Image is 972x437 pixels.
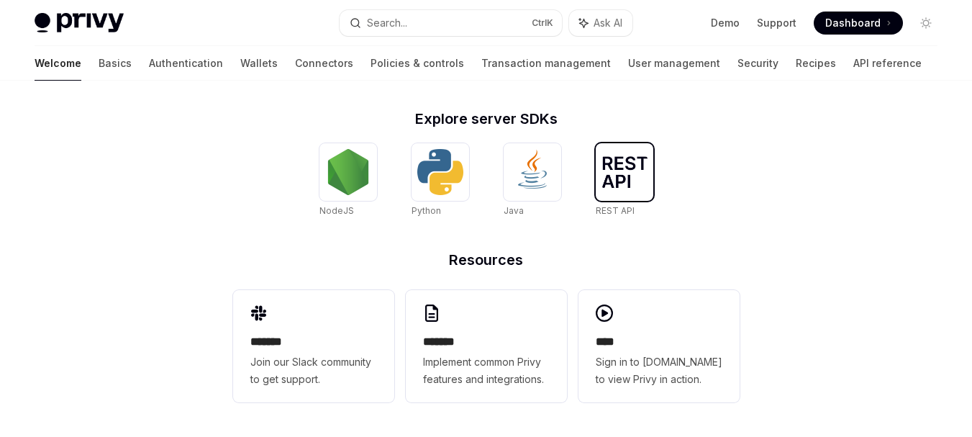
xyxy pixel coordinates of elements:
span: Ask AI [594,16,622,30]
a: **** **Implement common Privy features and integrations. [406,290,567,402]
a: Welcome [35,46,81,81]
a: Demo [711,16,740,30]
a: Basics [99,46,132,81]
a: Dashboard [814,12,903,35]
span: Ctrl K [532,17,553,29]
span: Python [412,205,441,216]
span: Implement common Privy features and integrations. [423,353,550,388]
h2: Explore server SDKs [233,112,740,126]
a: User management [628,46,720,81]
button: Ask AI [569,10,632,36]
h2: Resources [233,253,740,267]
img: Java [509,149,555,195]
span: Join our Slack community to get support. [250,353,377,388]
span: NodeJS [319,205,354,216]
a: **** **Join our Slack community to get support. [233,290,394,402]
button: Search...CtrlK [340,10,563,36]
a: JavaJava [504,143,561,218]
span: Sign in to [DOMAIN_NAME] to view Privy in action. [596,353,722,388]
a: Wallets [240,46,278,81]
img: REST API [601,156,648,188]
div: Search... [367,14,407,32]
a: Connectors [295,46,353,81]
button: Toggle dark mode [914,12,937,35]
a: PythonPython [412,143,469,218]
img: Python [417,149,463,195]
a: Recipes [796,46,836,81]
a: Transaction management [481,46,611,81]
span: Dashboard [825,16,881,30]
a: REST APIREST API [596,143,653,218]
a: Support [757,16,796,30]
a: Policies & controls [371,46,464,81]
a: Security [737,46,778,81]
span: REST API [596,205,635,216]
a: Authentication [149,46,223,81]
a: NodeJSNodeJS [319,143,377,218]
span: Java [504,205,524,216]
a: ****Sign in to [DOMAIN_NAME] to view Privy in action. [578,290,740,402]
a: API reference [853,46,922,81]
img: light logo [35,13,124,33]
img: NodeJS [325,149,371,195]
